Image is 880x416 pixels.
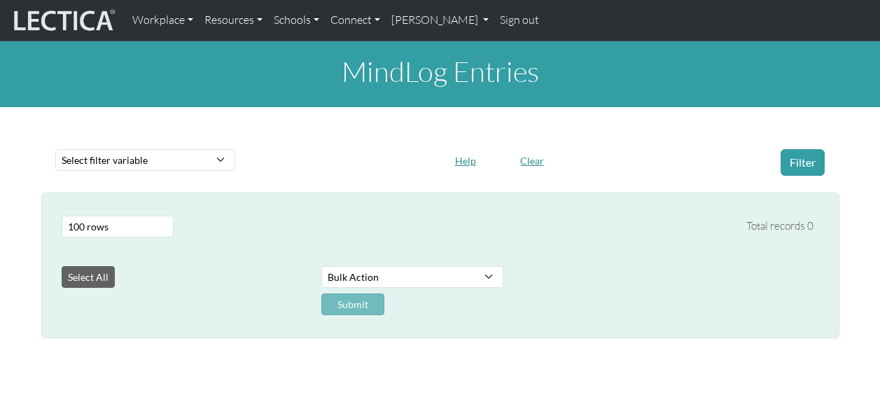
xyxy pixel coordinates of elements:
[199,6,268,35] a: Resources
[325,6,386,35] a: Connect
[386,6,494,35] a: [PERSON_NAME]
[781,149,825,176] button: Filter
[62,266,115,288] button: Select All
[449,150,482,172] button: Help
[746,218,813,235] div: Total records 0
[127,6,199,35] a: Workplace
[514,150,550,172] button: Clear
[494,6,545,35] a: Sign out
[268,6,325,35] a: Schools
[11,7,116,34] img: lecticalive
[449,152,482,167] a: Help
